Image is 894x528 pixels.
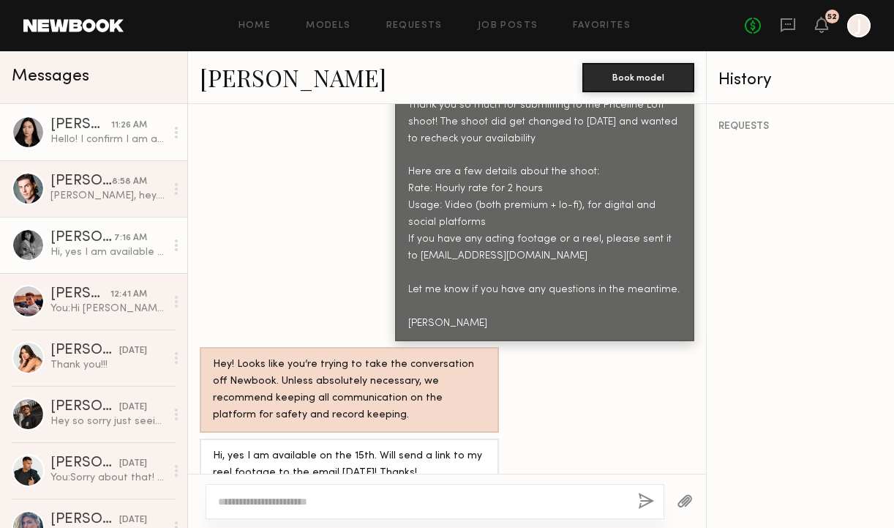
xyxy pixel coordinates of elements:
[50,231,114,245] div: [PERSON_NAME]
[50,133,165,146] div: Hello! I confirm I am available the new asking date. I will also send materials over asap to the ...
[582,63,694,92] button: Book model
[111,119,147,133] div: 11:26 AM
[119,457,147,471] div: [DATE]
[50,343,119,358] div: [PERSON_NAME]
[119,401,147,414] div: [DATE]
[119,344,147,358] div: [DATE]
[582,70,694,83] a: Book model
[573,21,631,31] a: Favorites
[112,175,147,189] div: 8:58 AM
[50,287,110,302] div: [PERSON_NAME]
[12,68,89,85] span: Messages
[50,471,165,485] div: You: Sorry about that! I'll get that changed
[386,21,443,31] a: Requests
[408,64,681,332] div: Hi [PERSON_NAME], Thank you so much for submitting to the Priceline Lofi shoot! The shoot did get...
[50,302,165,316] div: You: Hi [PERSON_NAME], Thank you so much for submitting to the Priceline Lofi shoot! The shoot di...
[50,118,111,133] div: [PERSON_NAME]
[50,400,119,414] div: [PERSON_NAME]
[50,174,112,189] div: [PERSON_NAME]
[50,245,165,259] div: Hi, yes I am available on the 15th. Will send a link to my reel footage to the email [DATE]! Thanks!
[119,513,147,527] div: [DATE]
[478,21,538,31] a: Job Posts
[213,357,486,424] div: Hey! Looks like you’re trying to take the conversation off Newbook. Unless absolutely necessary, ...
[200,62,386,93] a: [PERSON_NAME]
[213,448,486,482] div: Hi, yes I am available on the 15th. Will send a link to my reel footage to the email [DATE]! Thanks!
[50,358,165,372] div: Thank you!!!
[50,414,165,428] div: Hey so sorry just seeing this settling into new spot but I’m back to working if ever need
[50,189,165,203] div: [PERSON_NAME], hey. Thanks so much for reaching out on this my friend. I’m actually headed to [US...
[110,288,147,302] div: 12:41 AM
[847,14,871,37] a: J
[718,72,882,89] div: History
[50,456,119,471] div: [PERSON_NAME]
[50,513,119,527] div: [PERSON_NAME]
[306,21,350,31] a: Models
[718,122,882,132] div: REQUESTS
[238,21,271,31] a: Home
[114,231,147,245] div: 7:16 AM
[827,13,837,21] div: 52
